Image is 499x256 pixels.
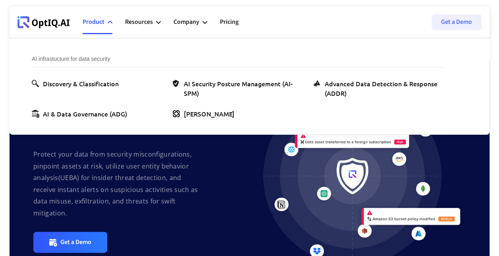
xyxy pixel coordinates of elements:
[33,150,198,217] strong: Protect your data from security misconfigurations, pinpoint assets at risk, utilize user entity b...
[432,14,482,30] a: Get a Demo
[33,232,107,253] a: Get a Demo
[32,109,130,118] a: AI & Data Governance (ADG)
[325,79,440,98] div: Advanced Data Detection & Response (ADDR)
[32,79,122,88] a: Discovery & Classification
[173,17,199,27] div: Company
[184,109,235,118] div: [PERSON_NAME]
[125,10,161,34] div: Resources
[220,10,239,34] a: Pricing
[43,79,119,88] div: Discovery & Classification
[33,91,198,139] div: Protect Your Most Critical Data
[60,238,91,246] div: Get a Demo
[83,10,112,34] div: Product
[43,109,127,118] div: AI & Data Governance (ADG)
[173,79,302,98] a: AI Security Posture Management (AI-SPM)
[83,17,104,27] div: Product
[184,79,299,98] div: AI Security Posture Management (AI-SPM)
[314,79,443,98] a: Advanced Data Detection & Response (ADDR)
[10,38,489,135] nav: Product
[32,54,443,68] div: AI infrastucture for data security
[17,10,70,34] a: Webflow Homepage
[173,109,238,118] a: [PERSON_NAME]
[125,17,153,27] div: Resources
[173,10,207,34] div: Company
